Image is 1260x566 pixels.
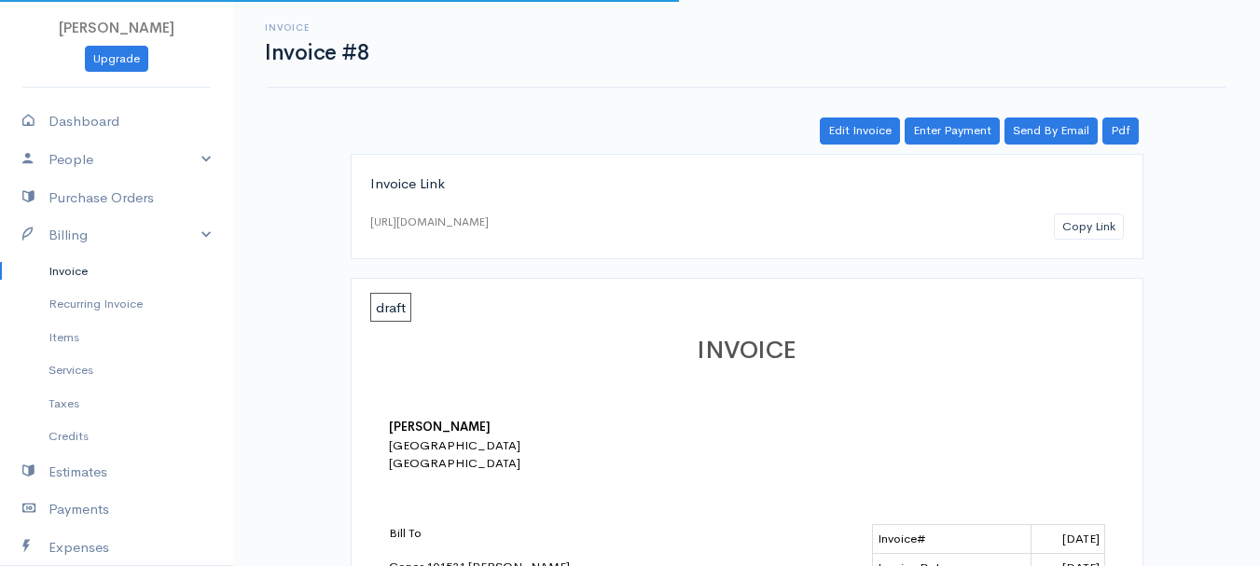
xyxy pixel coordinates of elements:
h1: INVOICE [389,338,1105,365]
b: [PERSON_NAME] [389,419,491,435]
td: [DATE] [1032,525,1104,554]
div: [GEOGRAPHIC_DATA] [GEOGRAPHIC_DATA] [389,436,715,473]
a: Enter Payment [905,117,1000,145]
span: draft [370,293,411,322]
a: Pdf [1102,117,1139,145]
div: Invoice Link [370,173,1124,195]
a: Edit Invoice [820,117,900,145]
a: Send By Email [1004,117,1098,145]
button: Copy Link [1054,214,1124,241]
div: [URL][DOMAIN_NAME] [370,214,489,230]
a: Upgrade [85,46,148,73]
h6: Invoice [265,22,368,33]
span: [PERSON_NAME] [59,19,174,36]
p: Bill To [389,524,715,543]
h1: Invoice #8 [265,41,368,64]
td: Invoice# [872,525,1032,554]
